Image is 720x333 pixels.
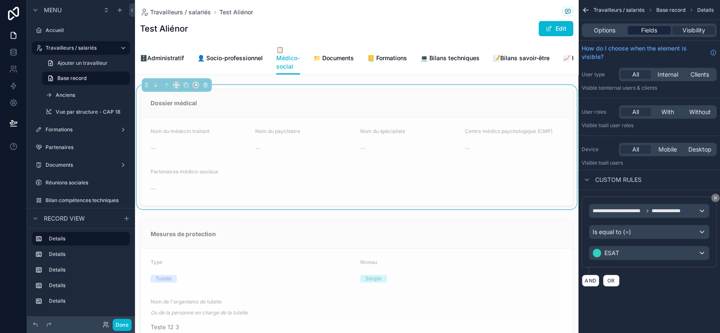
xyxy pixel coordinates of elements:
span: Travailleurs / salariés [593,7,644,13]
span: With [661,108,674,116]
a: Ajouter un travailleur [42,56,130,70]
a: 📁 Documents [313,51,354,67]
span: Record view [44,214,85,223]
span: Is equal to (=) [593,228,631,236]
strong: Dossier médical [151,99,197,107]
span: Base record [57,75,86,82]
label: User type [582,71,615,78]
span: -- [465,144,470,152]
span: Nom du spécialiste [360,128,405,134]
span: Custom rules [595,176,642,184]
span: 📒 Formations [367,54,407,62]
button: Done [113,319,132,331]
a: How do I choose when the element is visible? [582,44,717,61]
span: Without [689,108,711,116]
span: 👤 Socio-professionnel [197,54,263,62]
label: Accueil [46,27,128,34]
span: All user roles [603,122,634,128]
p: Visible to [582,85,717,91]
span: Nom du psychiatre [255,128,300,134]
button: ESAT [589,246,709,260]
span: -- [151,144,156,152]
span: All [632,108,639,116]
span: Internal users & clients [603,85,657,91]
h1: Test Aliénor [140,23,188,35]
button: OR [603,274,620,287]
p: Visible to [582,122,717,129]
button: Edit [539,21,573,36]
span: Nom du médecin traitant [151,128,210,134]
a: Accueil [32,24,130,37]
span: Partenaires médico-sociaux [151,168,218,175]
span: Mobile [658,145,677,154]
label: Anciens [56,92,128,99]
a: Test Aliénor [219,8,253,16]
span: ESAT [604,249,619,257]
label: Réunions sociales [46,179,128,186]
label: Vue par structure - CAP 18 [56,109,128,115]
label: Device [582,146,615,153]
a: Vue par structure - CAP 18 [42,105,130,119]
label: Documents [46,162,116,168]
span: 📋 Médico-social [276,45,300,71]
span: Centre médico psychologique (CMP) [465,128,553,134]
span: OR [606,277,617,284]
span: All [632,70,639,79]
span: Details [697,7,714,13]
a: 👤 Socio-professionnel [197,51,263,67]
a: Travailleurs / salariés [32,41,130,55]
a: Anciens [42,88,130,102]
span: all users [603,160,623,166]
label: Details [49,235,123,242]
label: Partenaires [46,144,128,151]
a: 📋 Médico-social [276,42,300,75]
span: Fields [641,26,657,35]
span: Menu [44,6,62,14]
span: 📝Bilans savoir-être [493,54,550,62]
span: How do I choose when the element is visible? [582,44,707,61]
span: 📈 Historique [563,54,601,62]
div: scrollable content [27,228,135,316]
a: Bilan compétences techniques [32,194,130,207]
a: 📒 Formations [367,51,407,67]
a: 📝Bilans savoir-être [493,51,550,67]
a: Partenaires [32,141,130,154]
label: Details [49,251,127,258]
span: Travailleurs / salariés [150,8,211,16]
a: 💻 Bilans techniques [421,51,480,67]
a: Travailleurs / salariés [140,8,211,16]
span: 🗄️Administratif [140,54,184,62]
span: -- [360,144,365,152]
label: User roles [582,109,615,115]
button: AND [582,274,599,287]
span: Desktop [688,145,712,154]
a: Documents [32,158,130,172]
a: Formations [32,123,130,136]
label: Details [49,282,127,289]
a: Réunions sociales [32,176,130,189]
span: Clients [690,70,709,79]
span: Base record [656,7,685,13]
span: -- [255,144,260,152]
a: Base record [42,72,130,85]
label: Details [49,266,127,273]
label: Bilan compétences techniques [46,197,128,204]
p: Visible to [582,160,717,166]
span: Visibility [682,26,705,35]
span: Options [594,26,615,35]
span: 💻 Bilans techniques [421,54,480,62]
span: -- [151,184,156,193]
span: Ajouter un travailleur [57,60,108,67]
label: Formations [46,126,116,133]
label: Travailleurs / salariés [46,45,113,51]
label: Details [49,298,127,304]
span: Internal [658,70,678,79]
button: Is equal to (=) [589,225,709,239]
span: All [632,145,639,154]
a: 📈 Historique [563,51,601,67]
a: 🗄️Administratif [140,51,184,67]
span: 📁 Documents [313,54,354,62]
